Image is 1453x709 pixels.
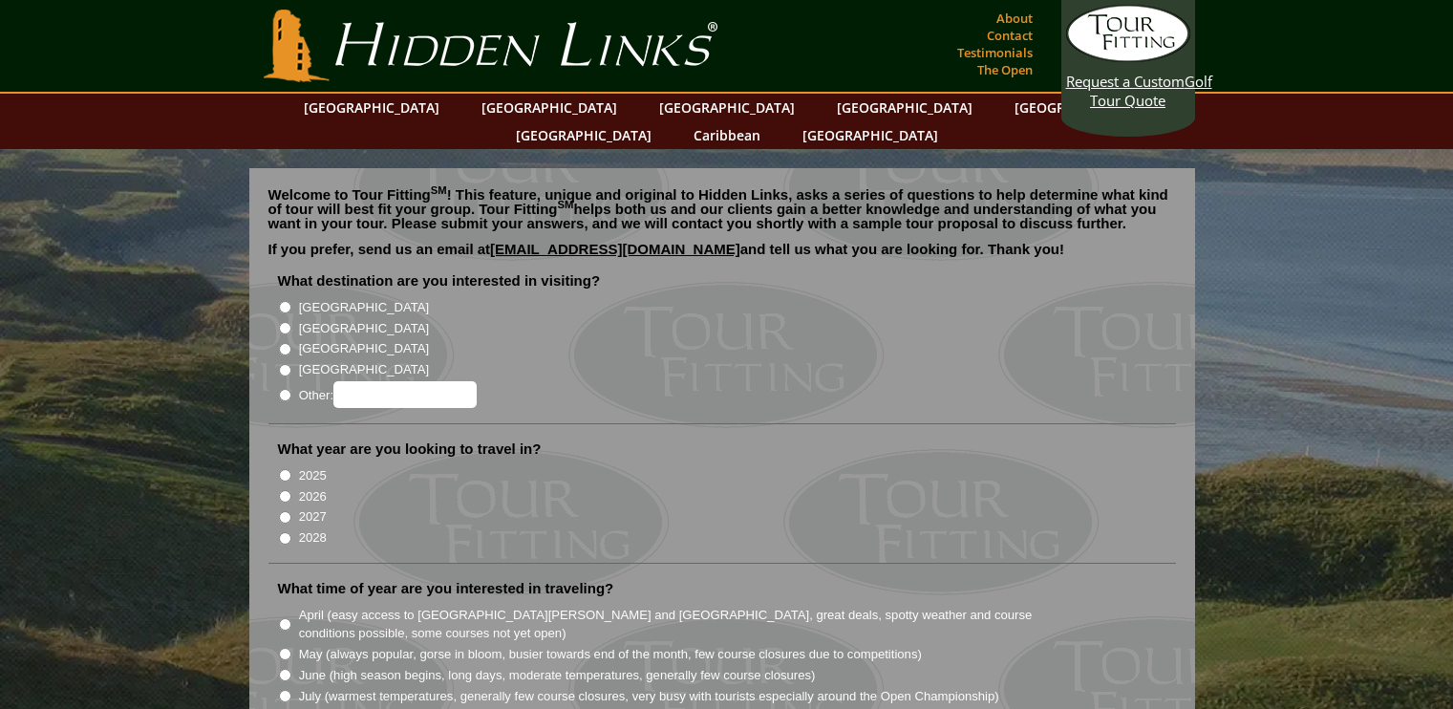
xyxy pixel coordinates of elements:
[558,199,574,210] sup: SM
[506,121,661,149] a: [GEOGRAPHIC_DATA]
[431,184,447,196] sup: SM
[650,94,804,121] a: [GEOGRAPHIC_DATA]
[299,466,327,485] label: 2025
[278,440,542,459] label: What year are you looking to travel in?
[793,121,948,149] a: [GEOGRAPHIC_DATA]
[972,56,1037,83] a: The Open
[333,381,477,408] input: Other:
[1066,72,1185,91] span: Request a Custom
[299,666,816,685] label: June (high season begins, long days, moderate temperatures, generally few course closures)
[299,360,429,379] label: [GEOGRAPHIC_DATA]
[299,319,429,338] label: [GEOGRAPHIC_DATA]
[299,528,327,548] label: 2028
[278,271,601,290] label: What destination are you interested in visiting?
[982,22,1037,49] a: Contact
[1066,5,1190,110] a: Request a CustomGolf Tour Quote
[992,5,1037,32] a: About
[827,94,982,121] a: [GEOGRAPHIC_DATA]
[952,39,1037,66] a: Testimonials
[299,687,999,706] label: July (warmest temperatures, generally few course closures, very busy with tourists especially aro...
[268,187,1176,230] p: Welcome to Tour Fitting ! This feature, unique and original to Hidden Links, asks a series of que...
[299,381,477,408] label: Other:
[490,241,740,257] a: [EMAIL_ADDRESS][DOMAIN_NAME]
[299,298,429,317] label: [GEOGRAPHIC_DATA]
[268,242,1176,270] p: If you prefer, send us an email at and tell us what you are looking for. Thank you!
[299,606,1067,643] label: April (easy access to [GEOGRAPHIC_DATA][PERSON_NAME] and [GEOGRAPHIC_DATA], great deals, spotty w...
[299,645,922,664] label: May (always popular, gorse in bloom, busier towards end of the month, few course closures due to ...
[299,507,327,526] label: 2027
[299,339,429,358] label: [GEOGRAPHIC_DATA]
[299,487,327,506] label: 2026
[278,579,614,598] label: What time of year are you interested in traveling?
[472,94,627,121] a: [GEOGRAPHIC_DATA]
[1005,94,1160,121] a: [GEOGRAPHIC_DATA]
[294,94,449,121] a: [GEOGRAPHIC_DATA]
[684,121,770,149] a: Caribbean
